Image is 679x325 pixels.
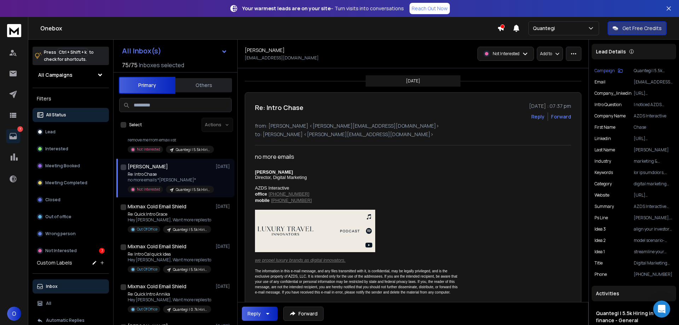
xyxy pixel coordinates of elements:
[128,172,213,177] p: Re: Intro Chase
[45,163,80,169] p: Meeting Booked
[255,185,289,191] span: AZDS Interactive
[216,244,232,249] p: [DATE]
[531,113,545,120] button: Reply
[40,24,497,33] h1: Onebox
[33,296,109,311] button: All
[37,259,72,266] h3: Custom Labels
[634,181,673,187] p: digital marketing companies
[44,49,94,63] p: Press to check for shortcuts.
[245,55,319,61] p: [EMAIL_ADDRESS][DOMAIN_NAME]
[594,226,606,232] p: Idea 3
[46,284,58,289] p: Inbox
[634,124,673,130] p: Chase
[533,25,558,32] p: Quantegi
[634,260,673,266] p: Digital Marketing Director
[128,297,211,303] p: Hey [PERSON_NAME], Want more replies to
[33,94,109,104] h3: Filters
[634,215,673,221] p: [PERSON_NAME], would you be the best person to speak to about fractional financial help or rev op...
[17,126,23,132] p: 7
[45,214,71,220] p: Out of office
[622,25,662,32] p: Get Free Credits
[175,77,232,93] button: Others
[596,48,626,55] p: Lead Details
[634,158,673,164] p: marketing & advertising
[362,224,375,238] img: Spotify
[255,269,459,294] span: The information in this e-mail message, and any files transmitted with it, is confidential, may b...
[255,152,462,161] div: no more emails
[594,113,626,119] p: Company Name
[594,238,606,243] p: Idea 2
[594,249,605,255] p: Idea 1
[255,103,303,112] h1: Re: Intro Chase
[594,272,607,277] p: Phone
[592,286,676,301] div: Activities
[176,187,210,192] p: Quantegi | 5.5k Hiring in finance - General
[594,102,622,108] p: Intro Question
[283,307,324,321] button: Forward
[33,108,109,122] button: All Status
[173,307,207,312] p: Quantegi | 0.7k Hiring in finance - CEO CFO
[128,291,211,297] p: Re: Quick Intro Annika
[128,251,211,257] p: Re: Intro Cal quick idea
[128,203,186,210] h1: Mixmax Cold Email Shield
[634,102,673,108] p: I noticed AZDS Interactive's focus on creating immersive digital ecosystems for luxury hospitalit...
[255,257,346,263] a: we propel luxury brands as digital innovators.
[137,187,160,192] p: Not Interested
[596,310,672,324] h1: Quantegi | 5.5k Hiring in finance - General
[176,147,210,152] p: Quantegi | 5.5k Hiring in finance - General
[173,227,207,232] p: Quantegi | 5.5k Hiring in finance - General
[255,131,571,138] p: to: [PERSON_NAME] <[PERSON_NAME][EMAIL_ADDRESS][DOMAIN_NAME]>
[594,170,613,175] p: Keywords
[594,215,608,221] p: Ps Line
[45,146,68,152] p: Interested
[45,248,77,254] p: Not Interested
[139,61,184,69] h3: Inboxes selected
[46,318,85,323] p: Automatic Replies
[594,260,603,266] p: title
[38,71,72,79] h1: All Campaigns
[594,91,632,96] p: company_linkedin
[410,3,450,14] a: Reach Out Now
[137,147,160,152] p: Not Interested
[33,193,109,207] button: Closed
[594,68,615,74] p: Campaign
[255,175,307,180] span: Director, Digital Marketing
[340,230,360,232] img: podcast
[269,191,309,197] a: [PHONE_NUMBER]
[45,129,56,135] p: Lead
[594,147,615,153] p: Last Name
[255,198,269,203] b: mobile
[128,163,168,170] h1: [PERSON_NAME]
[634,226,673,232] p: align your investor readiness materials with clear metrics showing how your tech-driven solutions...
[99,248,105,254] div: 7
[594,136,611,141] p: linkedin
[33,176,109,190] button: Meeting Completed
[493,51,520,57] p: Not Interested
[46,301,51,306] p: All
[33,125,109,139] button: Lead
[634,249,673,255] p: streamline your financial reporting with customized dashboards that link marketing KPIs to revenu...
[128,137,213,143] p: remove me from email list
[7,307,21,321] button: O
[216,204,232,209] p: [DATE]
[271,198,312,203] a: [PHONE_NUMBER]
[412,5,448,12] p: Reach Out Now
[128,283,186,290] h1: Mixmax Cold Email Shield
[634,68,673,74] p: Quantegi | 5.5k Hiring in finance - General
[608,21,667,35] button: Get Free Credits
[406,78,420,84] p: [DATE]
[122,61,138,69] span: 75 / 75
[33,68,109,82] button: All Campaigns
[33,244,109,258] button: Not Interested7
[634,238,673,243] p: model scenario-based forecasts incorporating seasonal trends and booking patterns so you can make...
[362,238,375,252] img: YouTube
[653,301,670,318] div: Open Intercom Messenger
[551,113,571,120] div: Forward
[242,5,331,12] strong: Your warmest leads are on your site
[45,180,87,186] p: Meeting Completed
[594,192,609,198] p: website
[634,91,673,96] p: [URL][DOMAIN_NAME]
[255,191,267,197] b: office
